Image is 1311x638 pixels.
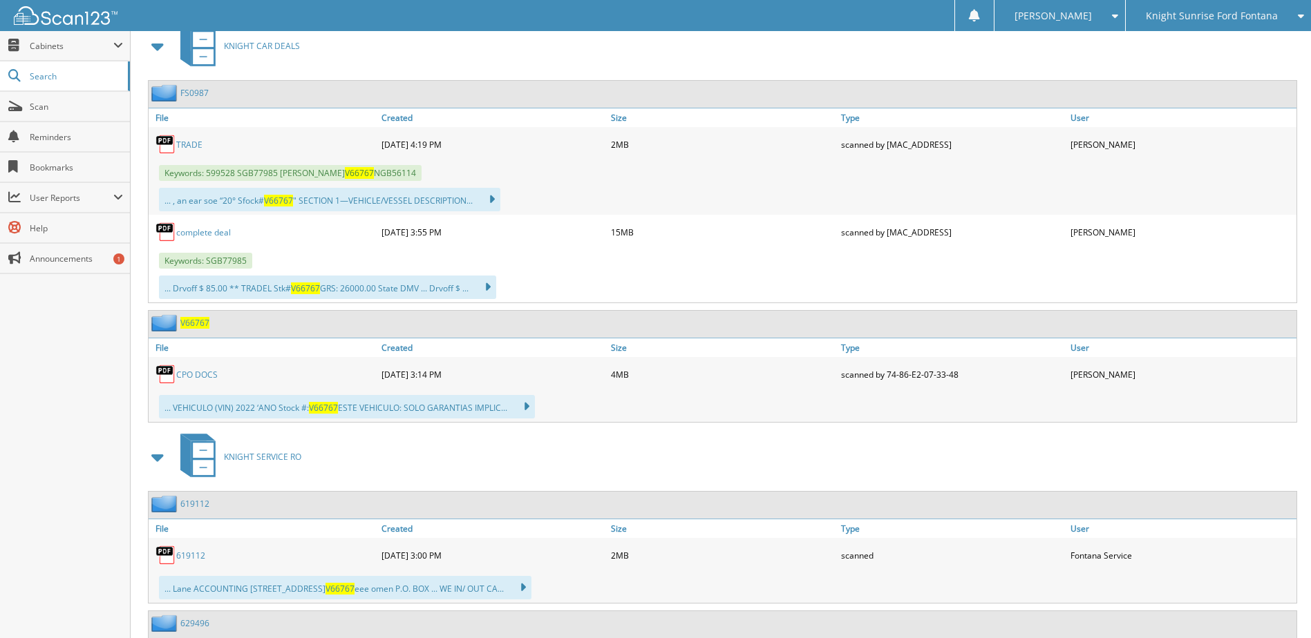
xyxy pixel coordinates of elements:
a: File [149,338,378,357]
span: Cabinets [30,40,113,52]
span: Reminders [30,131,123,143]
div: Fontana Service [1067,541,1296,569]
span: Knight Sunrise Ford Fontana [1146,12,1278,20]
div: [DATE] 4:19 PM [378,130,607,158]
a: Size [607,519,837,538]
a: KNIGHT SERVICE RO [172,429,301,484]
img: PDF.png [155,364,176,385]
a: Created [378,108,607,127]
div: ... Drvoff $ 85.00 ** TRADEL Stk# GRS: 26000.00 State DMV ... Drvoff $ ... [159,275,496,299]
span: KNIGHT SERVICE RO [224,451,301,463]
div: 15MB [607,218,837,246]
span: V66767 [264,195,293,206]
span: Search [30,70,121,82]
img: scan123-logo-white.svg [14,6,117,25]
span: Help [30,222,123,234]
div: scanned by 74-86-E2-07-33-48 [838,360,1067,388]
span: V66767 [345,167,374,179]
a: 619112 [176,550,205,561]
a: Size [607,108,837,127]
span: Bookmarks [30,162,123,173]
a: TRADE [176,139,202,151]
a: 619112 [180,498,209,510]
div: [PERSON_NAME] [1067,218,1296,246]
span: Announcements [30,253,123,264]
span: Keywords: 599528 SGB77985 [PERSON_NAME] NGB56114 [159,165,422,181]
span: User Reports [30,192,113,204]
a: Type [838,108,1067,127]
div: 2MB [607,541,837,569]
div: ... , an ear soe “20° Sfock# " SECTION 1—VEHICLE/VESSEL DESCRIPTION... [159,188,500,211]
div: ... VEHICULO (VIN) 2022 ‘ANO Stock #: ESTE VEHICULO: SOLO GARANTIAS IMPLIC... [159,395,535,418]
span: V66767 [291,282,320,294]
a: User [1067,338,1296,357]
img: PDF.png [155,222,176,242]
a: User [1067,108,1296,127]
span: Scan [30,101,123,113]
div: [PERSON_NAME] [1067,360,1296,388]
div: [PERSON_NAME] [1067,130,1296,158]
a: Type [838,338,1067,357]
span: V66767 [309,402,338,414]
div: 1 [113,253,124,264]
a: Size [607,338,837,357]
a: V66767 [180,317,209,329]
a: 629496 [180,617,209,629]
span: [PERSON_NAME] [1015,12,1092,20]
div: scanned by [MAC_ADDRESS] [838,130,1067,158]
a: Type [838,519,1067,538]
img: PDF.png [155,545,176,565]
img: folder2.png [151,495,180,512]
div: [DATE] 3:55 PM [378,218,607,246]
div: scanned [838,541,1067,569]
a: complete deal [176,226,231,238]
a: File [149,108,378,127]
span: Keywords: SGB77985 [159,253,252,269]
div: scanned by [MAC_ADDRESS] [838,218,1067,246]
a: CPO DOCS [176,369,218,380]
span: V66767 [326,583,355,594]
div: [DATE] 3:00 PM [378,541,607,569]
img: folder2.png [151,615,180,632]
a: Created [378,338,607,357]
div: [DATE] 3:14 PM [378,360,607,388]
a: KNIGHT CAR DEALS [172,19,300,73]
img: PDF.png [155,134,176,155]
span: KNIGHT CAR DEALS [224,40,300,52]
a: Created [378,519,607,538]
a: User [1067,519,1296,538]
div: 4MB [607,360,837,388]
div: ... Lane ACCOUNTING [STREET_ADDRESS] eee omen P.O. BOX ... WE IN/ OUT CA... [159,576,531,599]
img: folder2.png [151,314,180,331]
div: 2MB [607,130,837,158]
a: FS0987 [180,87,209,99]
a: File [149,519,378,538]
img: folder2.png [151,84,180,101]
